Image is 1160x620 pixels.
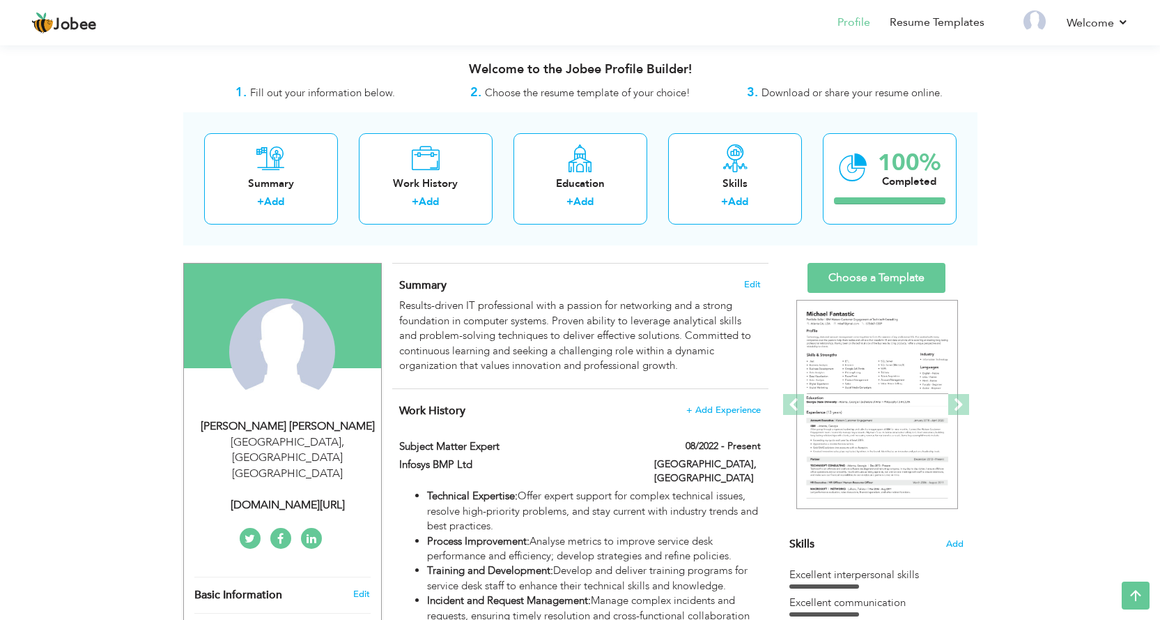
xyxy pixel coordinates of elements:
label: 08/2022 - Present [686,439,761,453]
div: [DOMAIN_NAME][URL] [194,497,381,513]
a: Add [264,195,284,209]
div: Results-driven IT professional with a passion for networking and a strong foundation in computer ... [399,298,760,373]
div: 100% [878,151,941,174]
strong: Process Improvement: [427,534,529,548]
span: Summary [399,278,447,293]
span: + Add Experience [686,405,761,415]
div: Excellent interpersonal skills [789,568,964,582]
span: Add [946,538,964,551]
span: , [341,434,344,450]
div: [PERSON_NAME] [PERSON_NAME] [194,418,381,434]
a: Add [728,195,748,209]
strong: Incident and Request Management: [427,593,591,607]
a: Add [419,195,439,209]
label: + [721,195,728,209]
strong: 2. [470,84,481,101]
strong: Training and Development: [427,564,553,577]
label: [GEOGRAPHIC_DATA], [GEOGRAPHIC_DATA] [654,458,761,485]
label: + [566,195,573,209]
a: Add [573,195,594,209]
a: Choose a Template [807,263,945,293]
li: Offer expert support for complex technical issues, resolve high-priority problems, and stay curre... [427,489,760,534]
span: Jobee [54,17,97,33]
a: Welcome [1067,15,1129,31]
a: Resume Templates [890,15,984,31]
span: Fill out your information below. [250,86,395,100]
strong: Technical Expertise: [427,489,518,503]
div: Summary [215,176,327,191]
label: Subject Matter Expert [399,439,633,454]
div: Completed [878,174,941,189]
div: Education [525,176,636,191]
span: Choose the resume template of your choice! [485,86,690,100]
label: + [412,195,419,209]
img: Profile Img [1023,10,1046,33]
a: Profile [837,15,870,31]
li: Develop and deliver training programs for service desk staff to enhance their technical skills an... [427,564,760,593]
img: Syed Jaseem Uddin [229,298,335,404]
h3: Welcome to the Jobee Profile Builder! [183,63,977,77]
span: Work History [399,403,465,418]
img: jobee.io [31,12,54,34]
div: Work History [370,176,481,191]
label: + [257,195,264,209]
a: Edit [353,588,370,600]
span: Edit [744,280,761,289]
h4: This helps to show the companies you have worked for. [399,404,760,418]
div: [GEOGRAPHIC_DATA] [GEOGRAPHIC_DATA] [GEOGRAPHIC_DATA] [194,434,381,483]
h4: Adding a summary is a quick and easy way to highlight your experience and interests. [399,278,760,292]
span: Download or share your resume online. [761,86,943,100]
strong: 3. [747,84,758,101]
label: Infosys BMP Ltd [399,458,633,472]
div: Excellent communication [789,596,964,610]
a: Jobee [31,12,97,34]
span: Basic Information [194,589,282,602]
strong: 1. [235,84,247,101]
li: Analyse metrics to improve service desk performance and efficiency; develop strategies and refine... [427,534,760,564]
div: Skills [679,176,791,191]
span: Skills [789,536,814,552]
